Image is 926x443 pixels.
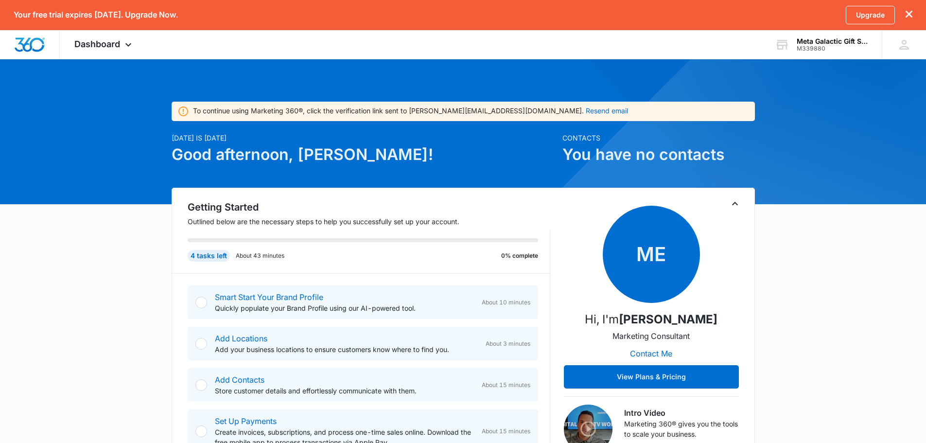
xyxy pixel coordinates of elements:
span: Dashboard [74,39,120,49]
span: About 15 minutes [482,427,530,436]
p: Add your business locations to ensure customers know where to find you. [215,344,478,354]
div: account id [797,45,868,52]
button: dismiss this dialog [906,10,912,19]
a: Upgrade [846,6,895,24]
button: View Plans & Pricing [564,365,739,389]
button: Contact Me [620,342,682,365]
h1: Good afternoon, [PERSON_NAME]! [172,143,557,166]
p: Marketing Consultant [612,330,690,342]
p: Your free trial expires [DATE]. Upgrade Now. [14,10,178,19]
div: account name [797,37,868,45]
button: Toggle Collapse [729,198,741,210]
a: Add Locations [215,334,267,343]
p: Contacts [562,133,755,143]
p: Hi, I'm [585,311,717,328]
button: Resend email [586,107,628,114]
strong: [PERSON_NAME] [619,312,717,326]
p: Marketing 360® gives you the tools to scale your business. [624,419,739,439]
a: Set Up Payments [215,416,277,426]
div: 4 tasks left [188,250,230,262]
h2: Getting Started [188,200,550,214]
span: About 10 minutes [482,298,530,307]
p: About 43 minutes [236,251,284,260]
p: Store customer details and effortlessly communicate with them. [215,386,474,396]
div: Dashboard [60,30,149,59]
span: ME [603,206,700,303]
div: To continue using Marketing 360®, click the verification link sent to [PERSON_NAME][EMAIL_ADDRESS... [193,106,628,116]
a: Add Contacts [215,375,264,385]
h1: You have no contacts [562,143,755,166]
a: Smart Start Your Brand Profile [215,292,323,302]
p: [DATE] is [DATE] [172,133,557,143]
h3: Intro Video [624,407,739,419]
p: 0% complete [501,251,538,260]
p: Outlined below are the necessary steps to help you successfully set up your account. [188,216,550,227]
p: Quickly populate your Brand Profile using our AI-powered tool. [215,303,474,313]
span: About 15 minutes [482,381,530,390]
span: About 3 minutes [486,339,530,348]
